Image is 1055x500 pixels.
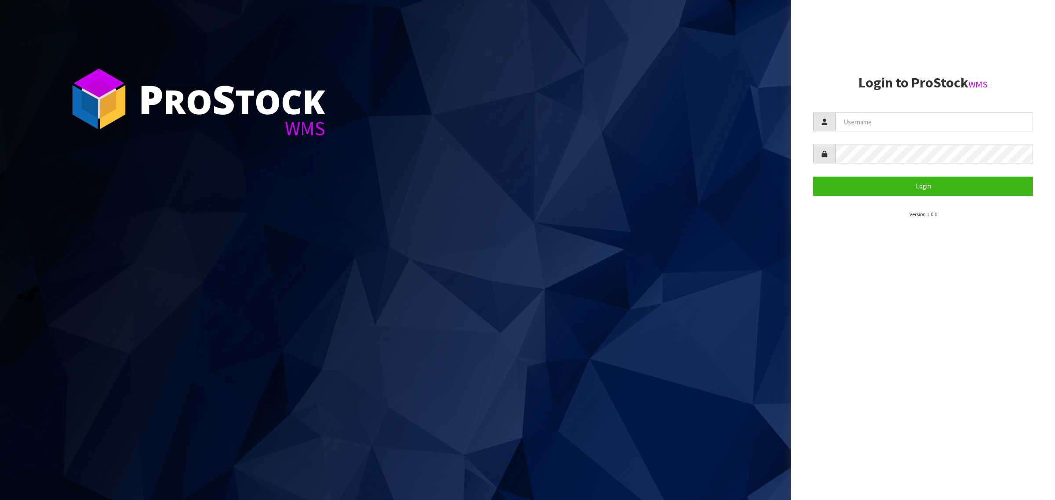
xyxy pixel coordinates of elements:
button: Login [813,177,1033,196]
h2: Login to ProStock [813,75,1033,91]
input: Username [835,112,1033,131]
small: Version 1.0.0 [909,211,937,217]
div: ro tock [138,79,325,119]
div: WMS [138,119,325,138]
span: S [212,72,235,126]
span: P [138,72,164,126]
img: ProStock Cube [66,66,132,132]
small: WMS [968,79,988,90]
